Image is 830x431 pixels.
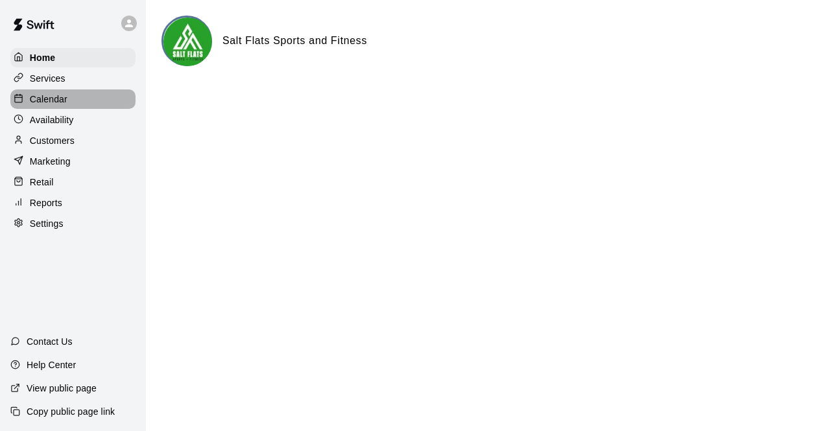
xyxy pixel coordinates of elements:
[30,113,74,126] p: Availability
[30,196,62,209] p: Reports
[30,51,56,64] p: Home
[27,335,73,348] p: Contact Us
[10,131,136,150] a: Customers
[10,152,136,171] a: Marketing
[27,405,115,418] p: Copy public page link
[10,69,136,88] a: Services
[30,155,71,168] p: Marketing
[30,72,65,85] p: Services
[30,93,67,106] p: Calendar
[30,176,54,189] p: Retail
[222,32,367,49] h6: Salt Flats Sports and Fitness
[30,134,75,147] p: Customers
[30,217,64,230] p: Settings
[10,48,136,67] a: Home
[10,172,136,192] a: Retail
[27,382,97,395] p: View public page
[10,193,136,213] a: Reports
[27,358,76,371] p: Help Center
[10,110,136,130] a: Availability
[10,214,136,233] a: Settings
[10,89,136,109] a: Calendar
[163,17,212,66] img: Salt Flats Sports and Fitness logo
